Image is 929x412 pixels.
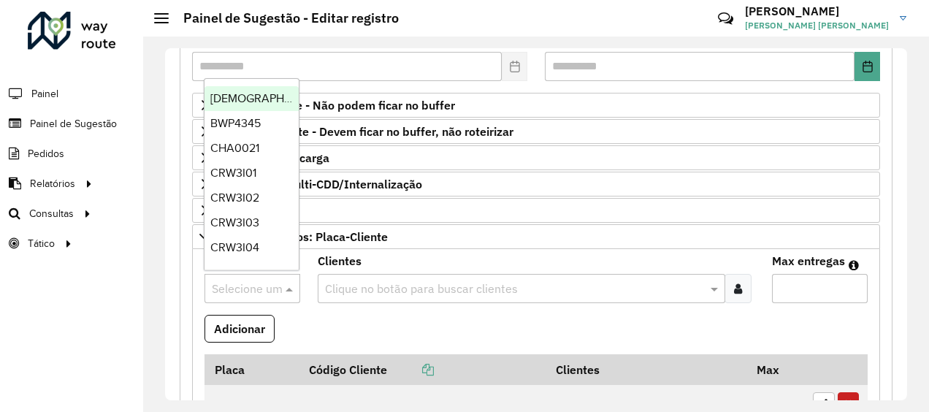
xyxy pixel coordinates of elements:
[169,10,399,26] h2: Painel de Sugestão - Editar registro
[210,142,259,154] span: CHA0021
[28,236,55,251] span: Tático
[192,93,880,118] a: Priorizar Cliente - Não podem ficar no buffer
[30,116,117,131] span: Painel de Sugestão
[192,172,880,197] a: Cliente para Multi-CDD/Internalização
[387,362,434,377] a: Copiar
[216,99,455,111] span: Priorizar Cliente - Não podem ficar no buffer
[210,92,335,104] span: [DEMOGRAPHIC_DATA]
[192,224,880,249] a: Mapas Sugeridos: Placa-Cliente
[855,52,880,81] button: Choose Date
[299,354,546,385] th: Código Cliente
[849,259,859,271] em: Máximo de clientes que serão colocados na mesma rota com os clientes informados
[210,241,259,253] span: CRW3I04
[192,119,880,144] a: Preservar Cliente - Devem ficar no buffer, não roteirizar
[204,315,275,343] button: Adicionar
[210,216,259,229] span: CRW3I03
[29,206,74,221] span: Consultas
[318,252,362,270] label: Clientes
[216,231,388,243] span: Mapas Sugeridos: Placa-Cliente
[210,191,259,204] span: CRW3I02
[192,198,880,223] a: Cliente Retira
[747,354,806,385] th: Max
[216,126,513,137] span: Preservar Cliente - Devem ficar no buffer, não roteirizar
[772,252,845,270] label: Max entregas
[30,176,75,191] span: Relatórios
[745,4,889,18] h3: [PERSON_NAME]
[210,167,256,179] span: CRW3I01
[546,354,747,385] th: Clientes
[204,78,299,270] ng-dropdown-panel: Options list
[192,145,880,170] a: Cliente para Recarga
[745,19,889,32] span: [PERSON_NAME] [PERSON_NAME]
[216,178,422,190] span: Cliente para Multi-CDD/Internalização
[204,354,299,385] th: Placa
[28,146,64,161] span: Pedidos
[210,117,261,129] span: BWP4345
[31,86,58,102] span: Painel
[710,3,741,34] a: Contato Rápido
